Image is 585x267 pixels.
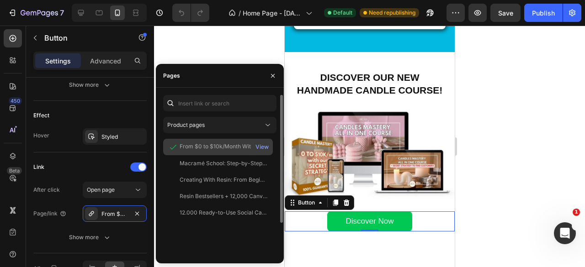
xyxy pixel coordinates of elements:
div: Undo/Redo [172,4,209,22]
div: Macramé School: Step-by-Step Online Course [180,159,267,168]
p: Advanced [90,56,121,66]
button: Save [490,4,521,22]
span: 1 [573,209,580,216]
button: Publish [524,4,563,22]
div: Styled [101,133,144,141]
div: From $0 to $10k/Month With Homemade Candles [101,210,128,218]
button: Show more [33,229,147,246]
input: Insert link or search [163,95,277,111]
span: Default [333,9,352,17]
button: Open page [83,182,147,198]
div: 450 [9,97,22,105]
span: / [239,8,241,18]
div: Beta [7,167,22,174]
span: Need republishing [369,9,415,17]
div: Link [33,163,44,171]
iframe: Design area [285,26,455,267]
button: Product pages [163,117,277,133]
div: Publish [532,8,555,18]
span: Open page [87,186,115,193]
span: Product pages [167,121,205,128]
iframe: Intercom live chat [554,222,576,244]
div: Pages [163,72,180,80]
div: View [255,143,269,151]
div: From $0 to $10k/Month With Homemade Candles [180,142,267,151]
div: 12.000 Ready-to-Use Social Canva Templates [180,209,267,217]
span: Home Page - [DATE] 14:56:50 [243,8,302,18]
div: Effect [33,111,49,120]
button: 7 [4,4,68,22]
button: Show more [33,77,147,93]
div: Show more [69,80,112,89]
div: Resin Bestsellers + 12,000 Canva Social Pack [180,192,267,200]
p: Settings [45,56,71,66]
div: Creating With Resin: From Beginner to Expert [180,176,267,184]
p: Button [44,32,122,43]
div: After click [33,186,60,194]
p: 7 [60,7,64,18]
button: View [255,141,269,153]
div: Hover [33,131,49,140]
span: Save [498,9,513,17]
div: Page/link [33,209,67,218]
div: Show more [69,233,112,242]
